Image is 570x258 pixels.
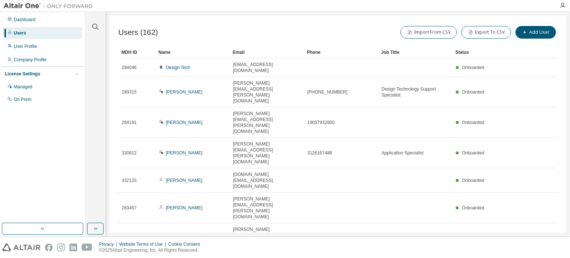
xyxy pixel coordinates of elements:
[233,196,301,220] span: [PERSON_NAME][EMAIL_ADDRESS][PERSON_NAME][DOMAIN_NAME]
[122,205,137,211] span: 283457
[158,46,227,58] div: Name
[307,150,332,156] span: 3126167488
[57,244,65,251] img: instagram.svg
[122,65,137,71] span: 284046
[233,62,301,74] span: [EMAIL_ADDRESS][DOMAIN_NAME]
[118,28,158,37] span: Users (162)
[381,86,449,98] span: Design Technology Support Specialist
[122,150,137,156] span: 330812
[166,178,203,183] a: [PERSON_NAME]
[462,150,484,156] span: Onboarded
[166,150,203,156] a: [PERSON_NAME]
[400,26,457,39] button: Import From CSV
[14,30,26,36] div: Users
[122,120,137,125] span: 284191
[14,97,32,102] div: On Prem
[14,84,32,90] div: Managed
[462,178,484,183] span: Onboarded
[166,89,203,95] a: [PERSON_NAME]
[99,247,204,254] p: © 2025 Altair Engineering, Inc. All Rights Reserved.
[461,26,511,39] button: Export To CSV
[307,120,334,125] span: 19057932850
[122,89,137,95] span: 289315
[233,111,301,134] span: [PERSON_NAME][EMAIL_ADDRESS][PERSON_NAME][DOMAIN_NAME]
[45,244,53,251] img: facebook.svg
[233,172,301,189] span: [DOMAIN_NAME][EMAIL_ADDRESS][DOMAIN_NAME]
[233,46,301,58] div: Email
[5,71,40,77] div: License Settings
[462,205,484,210] span: Onboarded
[166,205,203,210] a: [PERSON_NAME]
[455,46,519,58] div: Status
[2,244,40,251] img: altair_logo.svg
[4,2,96,10] img: Altair One
[121,46,153,58] div: MDH ID
[233,80,301,104] span: [PERSON_NAME][EMAIL_ADDRESS][PERSON_NAME][DOMAIN_NAME]
[381,46,449,58] div: Job Title
[168,241,204,247] div: Cookie Consent
[14,17,36,23] div: Dashboard
[14,57,47,63] div: Company Profile
[307,89,347,95] span: [PHONE_NUMBER]
[119,241,168,247] div: Website Terms of Use
[462,120,484,125] span: Onboarded
[381,150,423,156] span: Application Specialist
[166,120,203,125] a: [PERSON_NAME]
[307,46,375,58] div: Phone
[99,241,119,247] div: Privacy
[233,226,301,250] span: [PERSON_NAME][EMAIL_ADDRESS][PERSON_NAME][DOMAIN_NAME]
[462,89,484,95] span: Onboarded
[122,177,137,183] span: 332133
[462,65,484,70] span: Onboarded
[233,141,301,165] span: [PERSON_NAME][EMAIL_ADDRESS][PERSON_NAME][DOMAIN_NAME]
[14,43,37,49] div: User Profile
[166,65,190,70] a: Design Tech
[69,244,77,251] img: linkedin.svg
[82,244,92,251] img: youtube.svg
[515,26,556,39] button: Add User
